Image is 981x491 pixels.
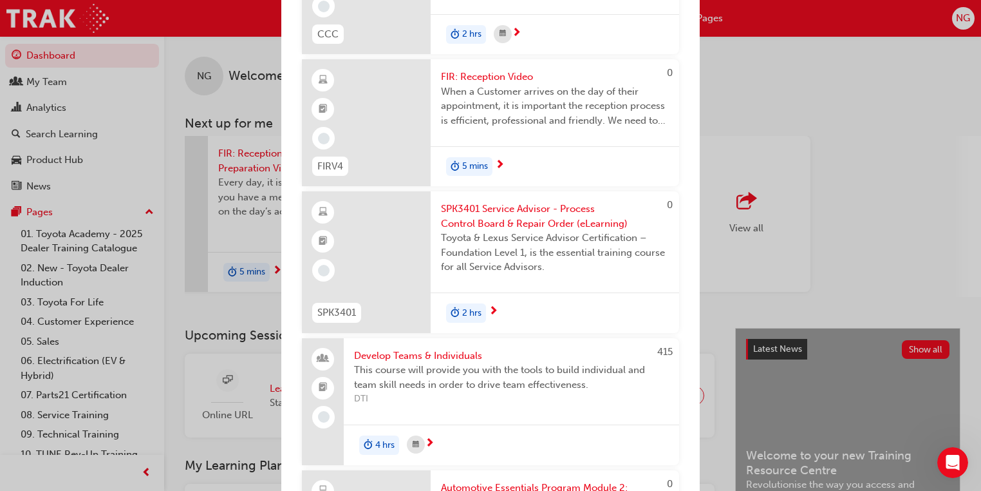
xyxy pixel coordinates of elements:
[318,133,330,144] span: learningRecordVerb_NONE-icon
[667,478,673,490] span: 0
[512,28,521,39] span: next-icon
[462,159,488,174] span: 5 mins
[317,159,343,174] span: FIRV4
[500,26,506,42] span: calendar-icon
[462,27,481,42] span: 2 hrs
[451,305,460,322] span: duration-icon
[462,306,481,321] span: 2 hrs
[318,265,330,276] span: learningRecordVerb_NONE-icon
[354,349,669,363] span: Develop Teams & Individuals
[318,411,330,423] span: learningRecordVerb_NONE-icon
[375,438,395,453] span: 4 hrs
[319,351,328,367] span: people-icon
[354,363,669,392] span: This course will provide you with the tools to build individual and team skill needs in order to ...
[302,338,679,465] a: 415Develop Teams & IndividualsThis course will provide you with the tools to build individual and...
[319,72,328,89] span: learningResourceType_ELEARNING-icon
[317,305,356,320] span: SPK3401
[451,26,460,43] span: duration-icon
[441,84,669,128] span: When a Customer arrives on the day of their appointment, it is important the reception process is...
[937,447,968,478] iframe: Intercom live chat
[441,70,669,84] span: FIR: Reception Video
[451,159,460,175] span: duration-icon
[489,306,498,318] span: next-icon
[657,346,673,358] span: 415
[441,231,669,274] span: Toyota & Lexus Service Advisor Certification – Foundation Level 1, is the essential training cour...
[319,204,328,221] span: learningResourceType_ELEARNING-icon
[354,392,669,407] span: DTI
[319,101,328,118] span: booktick-icon
[302,191,679,333] a: 0SPK3401SPK3401 Service Advisor - Process Control Board & Repair Order (eLearning)Toyota & Lexus ...
[667,199,673,211] span: 0
[413,437,419,453] span: calendar-icon
[317,27,339,42] span: CCC
[319,233,328,250] span: booktick-icon
[319,380,328,396] span: booktick-icon
[441,202,669,231] span: SPK3401 Service Advisor - Process Control Board & Repair Order (eLearning)
[302,59,679,186] a: 0FIRV4FIR: Reception VideoWhen a Customer arrives on the day of their appointment, it is importan...
[667,67,673,79] span: 0
[425,438,434,450] span: next-icon
[364,437,373,454] span: duration-icon
[495,160,505,171] span: next-icon
[318,1,330,12] span: learningRecordVerb_NONE-icon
